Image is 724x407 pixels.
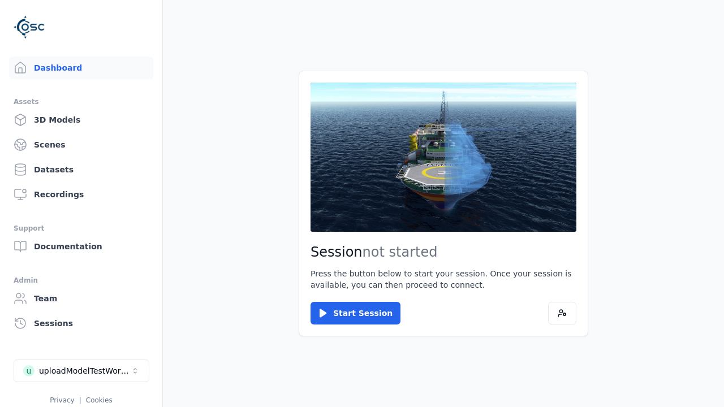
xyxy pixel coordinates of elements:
a: Documentation [9,235,153,258]
span: | [79,396,81,404]
img: Logo [14,11,45,43]
span: not started [363,244,438,260]
a: Sessions [9,312,153,335]
div: uploadModelTestWorkspace [39,365,131,376]
a: Recordings [9,183,153,206]
a: Cookies [86,396,113,404]
div: Assets [14,95,149,109]
a: Datasets [9,158,153,181]
a: 3D Models [9,109,153,131]
div: Support [14,222,149,235]
a: Dashboard [9,57,153,79]
h2: Session [311,243,576,261]
a: Scenes [9,133,153,156]
button: Select a workspace [14,360,149,382]
a: Team [9,287,153,310]
button: Start Session [311,302,400,324]
p: Press the button below to start your session. Once your session is available, you can then procee... [311,268,576,291]
div: u [23,365,35,376]
a: Privacy [50,396,74,404]
div: Admin [14,274,149,287]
